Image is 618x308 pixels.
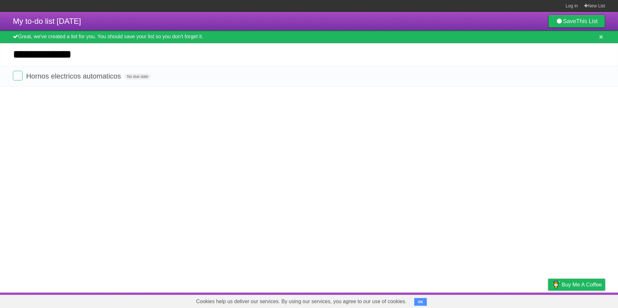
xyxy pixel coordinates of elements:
label: Done [13,71,23,80]
span: My to-do list [DATE] [13,17,81,25]
a: Developers [484,294,510,306]
a: Buy me a coffee [548,279,605,291]
button: OK [414,298,427,306]
b: This List [576,18,598,24]
span: Cookies help us deliver our services. By using our services, you agree to our use of cookies. [190,295,413,308]
span: Hornos electricos automaticos [26,72,123,80]
a: About [463,294,476,306]
a: Terms [518,294,532,306]
span: Buy me a coffee [562,279,602,290]
a: SaveThis List [548,15,605,28]
a: Suggest a feature [565,294,605,306]
a: Privacy [540,294,557,306]
img: Buy me a coffee [551,279,560,290]
span: No due date [125,74,151,79]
